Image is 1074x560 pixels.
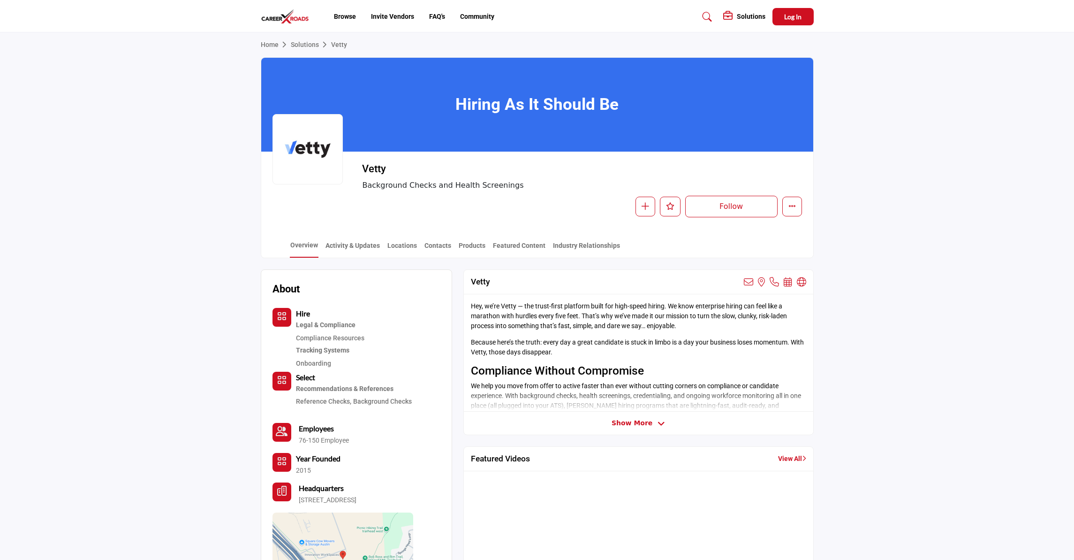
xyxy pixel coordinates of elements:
[299,496,356,505] p: [STREET_ADDRESS]
[296,310,310,318] a: Hire
[471,364,806,377] h3: Compliance Without Compromise
[296,398,351,405] a: Reference Checks,
[737,12,765,21] h5: Solutions
[296,453,340,464] b: Year Founded
[693,9,718,24] a: Search
[492,241,546,257] a: Featured Content
[471,277,490,287] h2: Vetty
[552,241,620,257] a: Industry Relationships
[471,338,806,357] p: Because here’s the truth: every day a great candidate is stuck in limbo is a day your business lo...
[299,423,334,434] a: Employees
[299,424,334,433] b: Employees
[362,180,662,191] span: Background Checks and Health Screenings
[296,319,364,331] a: Legal & Compliance
[471,301,806,331] p: Hey, we’re Vetty — the trust-first platform built for high-speed hiring. We know enterprise hirin...
[778,454,806,464] a: View All
[290,240,318,258] a: Overview
[424,241,452,257] a: Contacts
[272,423,291,442] a: Link of redirect to contact page
[296,383,412,395] div: Tools for gathering and managing professional recommendations and reference checks.
[362,163,620,175] h2: Vetty
[272,281,300,297] h2: About
[331,41,347,48] a: Vetty
[782,197,802,216] button: More details
[296,360,331,367] a: Onboarding
[296,466,311,476] p: 2015
[261,41,291,48] a: Home
[296,319,364,331] div: Resources and services ensuring recruitment practices comply with legal and regulatory requirements.
[296,334,364,342] a: Compliance Resources
[471,454,530,464] h2: Featured Videos
[299,483,344,494] b: Headquarters
[353,398,412,405] a: Background Checks
[291,41,331,48] a: Solutions
[429,13,445,20] a: FAQ's
[387,241,417,257] a: Locations
[272,372,291,391] button: Category Icon
[784,13,802,21] span: Log In
[272,483,291,501] button: Headquarter icon
[685,196,778,217] button: Follow
[660,197,681,216] button: Like
[296,374,315,382] a: Select
[299,436,349,445] a: 76-150 Employee
[325,241,380,257] a: Activity & Updates
[261,9,314,24] img: site Logo
[272,423,291,442] button: Contact-Employee Icon
[296,309,310,318] b: Hire
[458,241,486,257] a: Products
[272,308,291,327] button: Category Icon
[612,418,652,428] span: Show More
[296,345,364,357] a: Tracking Systems
[471,381,806,421] p: We help you move from offer to active faster than ever without cutting corners on compliance or c...
[371,13,414,20] a: Invite Vendors
[296,383,412,395] a: Recommendations & References
[460,13,494,20] a: Community
[455,58,619,152] h1: Hiring As It Should Be
[296,345,364,357] div: Systems for tracking and managing candidate applications, interviews, and onboarding processes.
[272,453,291,472] button: No of member icon
[334,13,356,20] a: Browse
[723,11,765,23] div: Solutions
[772,8,814,25] button: Log In
[296,373,315,382] b: Select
